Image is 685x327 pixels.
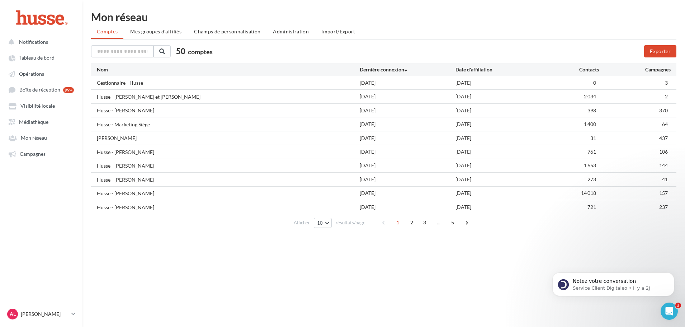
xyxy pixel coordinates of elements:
[19,55,55,61] span: Tableau de bord
[392,217,403,228] span: 1
[593,80,596,86] span: 0
[360,79,455,87] div: [DATE]
[321,28,355,34] span: Import/Export
[4,67,78,80] a: Opérations
[317,220,323,226] span: 10
[360,162,455,169] div: [DATE]
[97,176,154,183] div: Husse - [PERSON_NAME]
[675,303,681,308] span: 2
[447,217,458,228] span: 5
[659,190,668,196] span: 157
[97,107,154,114] div: Husse - [PERSON_NAME]
[21,310,68,318] p: [PERSON_NAME]
[587,176,596,182] span: 273
[360,190,455,197] div: [DATE]
[360,66,455,73] div: Dernière connexion
[587,204,596,210] span: 721
[20,151,46,157] span: Campagnes
[360,107,455,114] div: [DATE]
[455,176,551,183] div: [DATE]
[406,217,417,228] span: 2
[665,80,668,86] span: 3
[455,121,551,128] div: [DATE]
[314,218,332,228] button: 10
[4,99,78,112] a: Visibilité locale
[665,93,668,99] span: 2
[644,45,676,57] button: Exporter
[19,71,44,77] span: Opérations
[659,149,668,155] span: 106
[659,162,668,168] span: 144
[97,66,360,73] div: Nom
[97,121,150,128] div: Husse - Marketing Siège
[176,46,185,57] span: 50
[10,310,16,318] span: AL
[659,135,668,141] span: 437
[360,204,455,211] div: [DATE]
[584,162,596,168] span: 1 653
[97,190,154,197] div: Husse - [PERSON_NAME]
[294,219,310,226] span: Afficher
[19,87,60,93] span: Boîte de réception
[188,48,213,56] span: comptes
[19,39,48,45] span: Notifications
[97,93,200,101] div: Husse - [PERSON_NAME] et [PERSON_NAME]
[6,307,77,321] a: AL [PERSON_NAME]
[599,66,671,73] div: Campagnes
[455,93,551,100] div: [DATE]
[360,135,455,142] div: [DATE]
[455,79,551,87] div: [DATE]
[4,131,78,144] a: Mon réseau
[273,28,309,34] span: Administration
[590,135,596,141] span: 31
[581,190,596,196] span: 14 018
[419,217,430,228] span: 3
[97,162,154,169] div: Husse - [PERSON_NAME]
[584,93,596,99] span: 2 034
[91,11,676,22] div: Mon réseau
[360,93,455,100] div: [DATE]
[455,204,551,211] div: [DATE]
[659,107,668,113] span: 370
[662,121,668,127] span: 64
[455,66,551,73] div: Date d'affiliation
[4,51,78,64] a: Tableau de bord
[584,121,596,127] span: 1 400
[336,219,365,226] span: résultats/page
[4,83,78,96] a: Boîte de réception 99+
[97,204,154,211] div: Husse - [PERSON_NAME]
[551,66,599,73] div: Contacts
[659,204,668,210] span: 237
[194,28,260,34] span: Champs de personnalisation
[455,107,551,114] div: [DATE]
[455,190,551,197] div: [DATE]
[4,115,78,128] a: Médiathèque
[455,135,551,142] div: [DATE]
[433,217,444,228] span: ...
[360,176,455,183] div: [DATE]
[97,149,154,156] div: Husse - [PERSON_NAME]
[542,257,685,308] iframe: Intercom notifications message
[662,176,668,182] span: 41
[587,149,596,155] span: 761
[19,119,48,125] span: Médiathèque
[21,135,47,141] span: Mon réseau
[360,121,455,128] div: [DATE]
[4,147,78,160] a: Campagnes
[20,103,55,109] span: Visibilité locale
[587,107,596,113] span: 398
[360,148,455,155] div: [DATE]
[63,87,74,93] div: 99+
[97,135,137,142] div: [PERSON_NAME]
[455,148,551,155] div: [DATE]
[455,162,551,169] div: [DATE]
[4,35,75,48] button: Notifications
[130,28,181,34] span: Mes groupes d'affiliés
[97,79,143,87] div: Gestionnaire - Husse
[661,303,678,320] iframe: Intercom live chat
